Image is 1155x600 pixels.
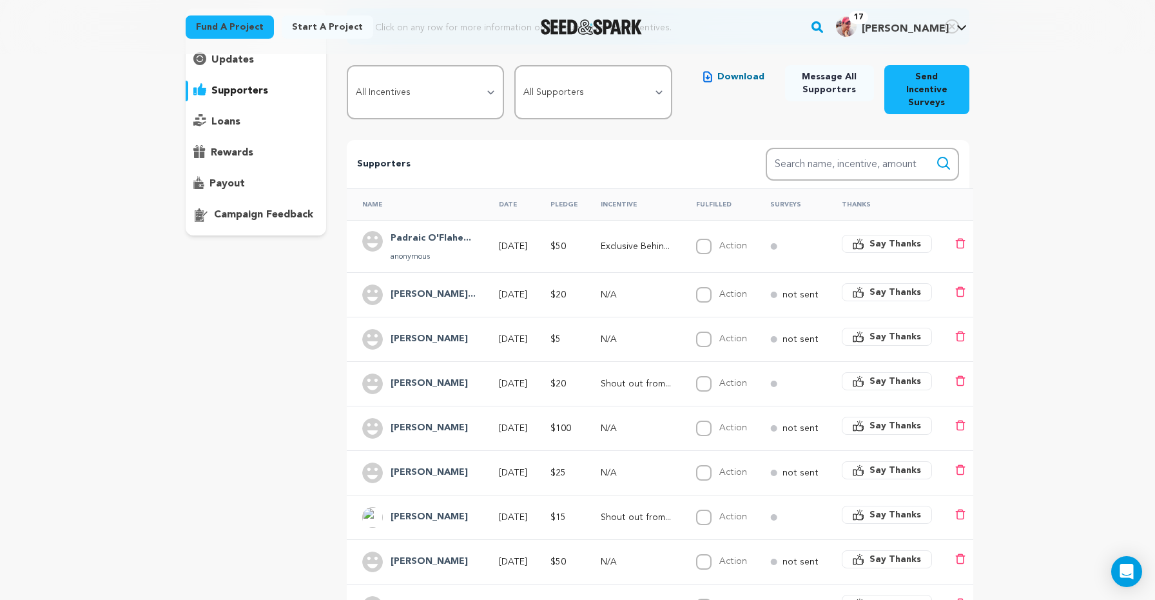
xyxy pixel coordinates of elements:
[499,511,527,524] p: [DATE]
[869,553,921,566] span: Say Thanks
[782,555,819,568] p: not sent
[869,508,921,521] span: Say Thanks
[842,372,932,390] button: Say Thanks
[836,16,949,37] div: Scott D.'s Profile
[357,157,724,172] p: Supporters
[833,14,969,41] span: Scott D.'s Profile
[826,188,940,220] th: Thanks
[719,468,747,477] label: Action
[849,11,868,24] span: 17
[391,287,476,303] h4: Sonia Hebenstreit
[535,188,585,220] th: Pledge
[842,283,932,301] button: Say Thanks
[499,377,527,390] p: [DATE]
[601,422,673,435] p: N/A
[209,176,245,192] p: payout
[483,188,535,220] th: Date
[719,290,747,299] label: Action
[869,286,921,299] span: Say Thanks
[719,557,747,566] label: Action
[755,188,826,220] th: Surveys
[362,552,383,572] img: user.png
[391,421,468,436] h4: James Viceconte
[211,52,254,68] p: updates
[362,507,383,528] img: ACg8ocINJMRhvEArMpYZAzvWUde2SOFxQ9A4E0vGs0_otWnc-mFGtsHV=s96-c
[795,70,864,96] span: Message All Supporters
[186,205,326,225] button: campaign feedback
[869,464,921,477] span: Say Thanks
[186,112,326,132] button: loans
[541,19,642,35] img: Seed&Spark Logo Dark Mode
[585,188,681,220] th: Incentive
[719,423,747,432] label: Action
[601,377,673,390] p: Shout out from On The Shoulders of Giants
[719,334,747,343] label: Action
[391,231,471,246] h4: Padraic O'Flaherty
[499,466,527,479] p: [DATE]
[550,513,566,522] span: $15
[362,231,383,252] img: user.png
[842,417,932,435] button: Say Thanks
[884,65,969,114] button: Send Incentive Surveys
[211,114,240,130] p: loans
[499,333,527,346] p: [DATE]
[550,242,566,251] span: $50
[391,332,468,347] h4: Karim Saleh
[842,461,932,479] button: Say Thanks
[282,15,373,39] a: Start a project
[499,422,527,435] p: [DATE]
[601,466,673,479] p: N/A
[550,424,571,433] span: $100
[601,240,673,253] p: Exclusive Behind The Scenes Footage from the "Final Shoot"
[842,235,932,253] button: Say Thanks
[499,288,527,301] p: [DATE]
[362,463,383,483] img: user.png
[719,379,747,388] label: Action
[214,207,313,223] p: campaign feedback
[869,419,921,432] span: Say Thanks
[550,468,566,477] span: $25
[362,374,383,394] img: user.png
[869,375,921,388] span: Say Thanks
[693,65,775,88] button: Download
[362,285,383,305] img: user.png
[1111,556,1142,587] div: Open Intercom Messenger
[391,465,468,481] h4: Robin Chalifour
[601,511,673,524] p: Shout out from On The Shoulders of Giants
[186,174,326,194] button: payout
[362,329,383,350] img: user.png
[782,422,819,435] p: not sent
[766,148,959,181] input: Search name, incentive, amount
[391,554,468,570] h4: James Willie
[347,188,483,220] th: Name
[499,555,527,568] p: [DATE]
[391,376,468,392] h4: Nadia Galeassi
[391,510,468,525] h4: Patrick Gutman
[782,333,819,346] p: not sent
[186,15,274,39] a: Fund a project
[836,16,857,37] img: 73bbabdc3393ef94.png
[782,288,819,301] p: not sent
[499,240,527,253] p: [DATE]
[186,81,326,101] button: supporters
[601,555,673,568] p: N/A
[719,512,747,521] label: Action
[211,145,253,161] p: rewards
[717,70,764,83] span: Download
[862,24,949,34] span: [PERSON_NAME]
[211,83,268,99] p: supporters
[541,19,642,35] a: Seed&Spark Homepage
[391,252,471,262] p: anonymous
[601,288,673,301] p: N/A
[601,333,673,346] p: N/A
[869,237,921,250] span: Say Thanks
[842,328,932,346] button: Say Thanks
[833,14,969,37] a: Scott D.'s Profile
[785,65,874,101] button: Message All Supporters
[186,143,326,163] button: rewards
[719,241,747,250] label: Action
[681,188,755,220] th: Fulfilled
[362,418,383,439] img: user.png
[186,50,326,70] button: updates
[550,557,566,566] span: $50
